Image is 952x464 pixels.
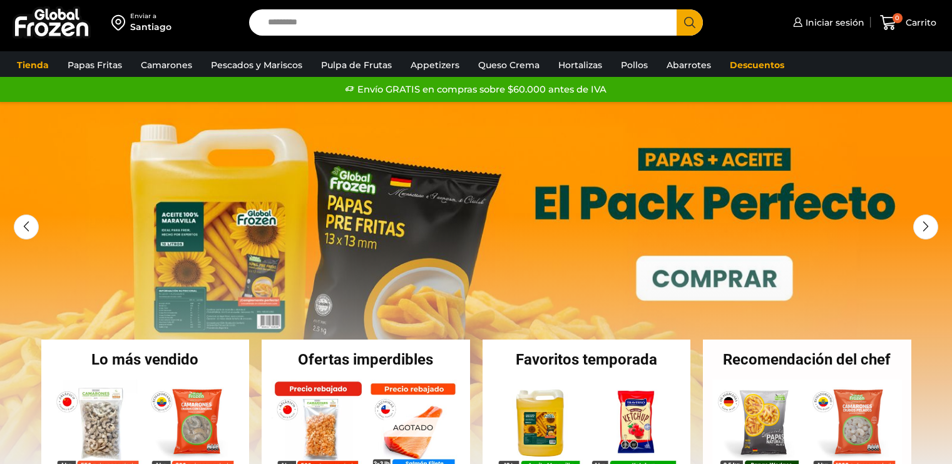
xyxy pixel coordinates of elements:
[790,10,864,35] a: Iniciar sesión
[552,53,608,77] a: Hortalizas
[205,53,309,77] a: Pescados y Mariscos
[61,53,128,77] a: Papas Fritas
[677,9,703,36] button: Search button
[11,53,55,77] a: Tienda
[615,53,654,77] a: Pollos
[14,214,39,240] div: Previous slide
[893,13,903,23] span: 0
[130,12,171,21] div: Enviar a
[913,214,938,240] div: Next slide
[903,16,936,29] span: Carrito
[472,53,546,77] a: Queso Crema
[384,417,442,436] p: Agotado
[724,53,791,77] a: Descuentos
[111,12,130,33] img: address-field-icon.svg
[703,352,911,367] h2: Recomendación del chef
[404,53,466,77] a: Appetizers
[262,352,470,367] h2: Ofertas imperdibles
[41,352,250,367] h2: Lo más vendido
[660,53,717,77] a: Abarrotes
[802,16,864,29] span: Iniciar sesión
[483,352,691,367] h2: Favoritos temporada
[135,53,198,77] a: Camarones
[130,21,171,33] div: Santiago
[877,8,939,38] a: 0 Carrito
[315,53,398,77] a: Pulpa de Frutas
